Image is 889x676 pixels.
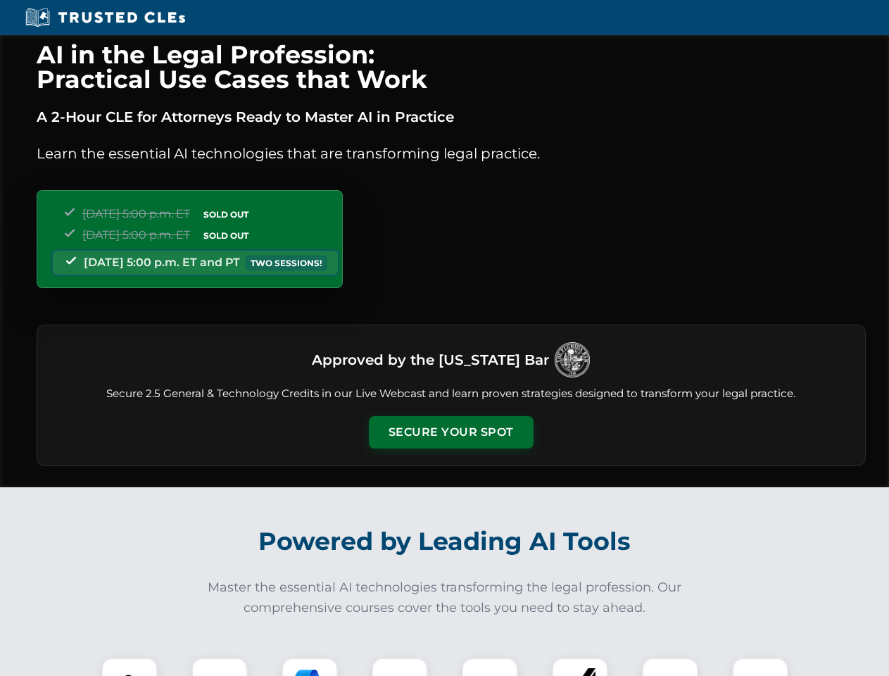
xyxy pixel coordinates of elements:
p: Learn the essential AI technologies that are transforming legal practice. [37,142,866,165]
img: Logo [555,342,590,377]
span: [DATE] 5:00 p.m. ET [82,228,190,242]
span: [DATE] 5:00 p.m. ET [82,207,190,220]
span: SOLD OUT [198,228,253,243]
button: Secure Your Spot [369,416,534,449]
h2: Powered by Leading AI Tools [55,517,835,566]
h1: AI in the Legal Profession: Practical Use Cases that Work [37,42,866,92]
p: Secure 2.5 General & Technology Credits in our Live Webcast and learn proven strategies designed ... [54,386,848,402]
img: Trusted CLEs [21,7,189,28]
p: Master the essential AI technologies transforming the legal profession. Our comprehensive courses... [198,577,691,618]
h3: Approved by the [US_STATE] Bar [312,347,549,373]
span: SOLD OUT [198,207,253,222]
p: A 2-Hour CLE for Attorneys Ready to Master AI in Practice [37,106,866,128]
